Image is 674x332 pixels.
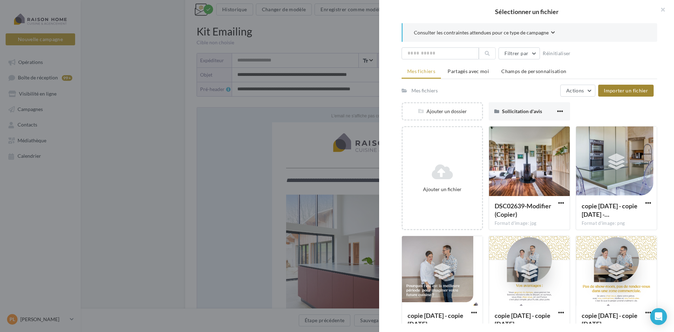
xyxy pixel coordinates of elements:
[495,220,564,227] div: Format d'image: jpg
[582,312,637,328] span: copie 22-07-2025 - copie 21-07-2025 - post-expert-local-2
[582,202,637,218] span: copie 22-07-2025 - copie 21-07-2025 - story pourquoi c'est différent avec moi
[89,87,271,209] img: capture_2.jpg
[408,312,463,328] span: copie 22-07-2025 - copie 21-07-2025 - google post pourquoi l'été 1
[414,29,549,36] span: Consulter les contraintes attendues pour ce type de campagne
[407,68,435,74] span: Mes fichiers
[502,108,542,114] span: Sollicitation d'avis
[650,308,667,325] div: Open Intercom Messenger
[501,68,566,74] span: Champs de personnalisation
[411,87,438,94] div: Mes fichiers
[498,47,540,59] button: Filtrer par
[414,29,555,38] button: Consulter les contraintes attendues pour ce type de campagne
[131,21,229,48] img: raisonhome-email-logo.png
[149,324,264,330] a: [PERSON_NAME][EMAIL_ADDRESS][DOMAIN_NAME]
[598,85,654,97] button: Importer un fichier
[403,108,482,115] div: Ajouter un dossier
[560,85,595,97] button: Actions
[495,312,550,328] span: copie 22-07-2025 - copie 21-07-2025 - post-expert-local-3
[582,220,651,227] div: Format d'image: png
[89,268,262,282] span: Vous êtes intéressé par la XXXXX ? Contactez-moi dès maintenant, je me ferais une joie de vous en...
[540,49,574,58] button: Réinitialiser
[89,242,270,260] span: Il en existe de différentes [sortes, couleurs, matières, budget...] pour sublimer pour intérieur....
[89,219,269,237] span: La XXXX est la meilleure chose si vous souhaitez [Bénéfices du produit], cela vous permettra de [...
[604,87,648,93] span: Importer un fichier
[495,202,551,218] span: DSC02639-Modifier (Copier)
[566,87,584,93] span: Actions
[405,186,479,193] div: Ajouter un fichier
[149,300,187,305] strong: [PERSON_NAME]
[149,306,271,314] p: Concepteur - Agenceur
[149,315,271,323] p: 06 30 61 35 48
[448,68,489,74] span: Partagés avec moi
[390,8,663,15] h2: Sélectionner un fichier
